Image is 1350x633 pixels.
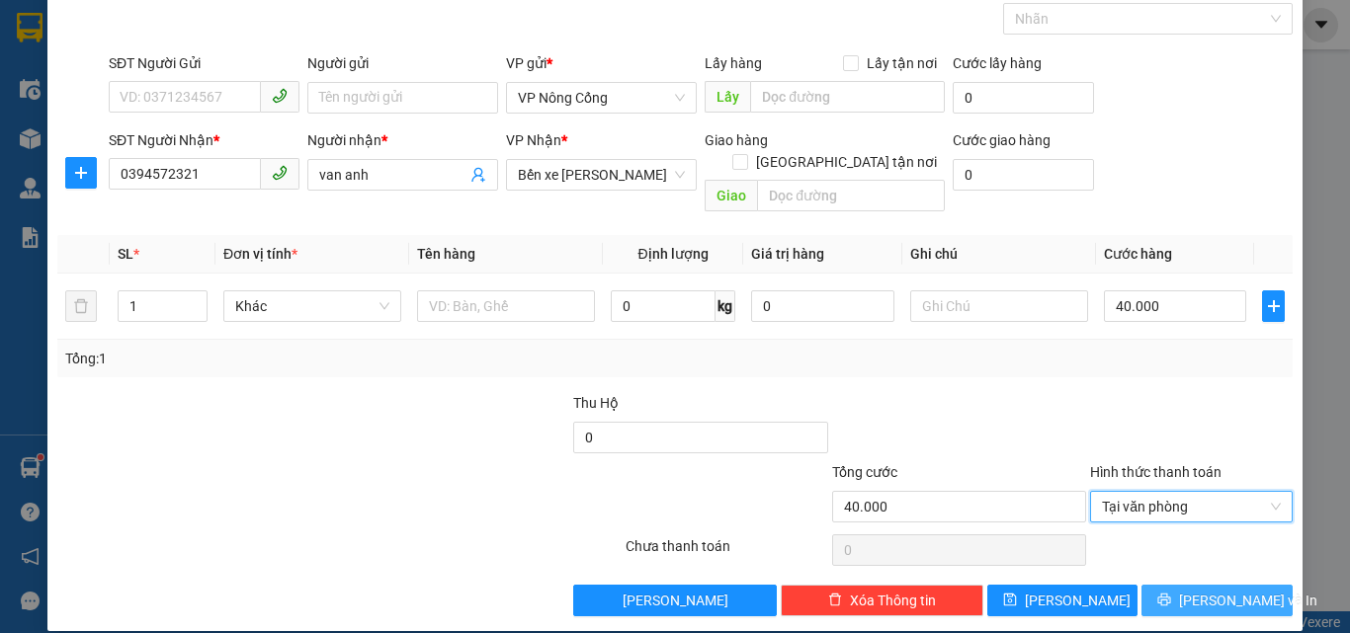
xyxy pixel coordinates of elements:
label: Cước lấy hàng [953,55,1042,71]
div: Tổng: 1 [65,348,523,369]
div: SĐT Người Nhận [109,129,299,151]
span: kg [716,290,735,322]
span: Đơn vị tính [223,246,297,262]
span: Giao hàng [705,132,768,148]
input: VD: Bàn, Ghế [417,290,595,322]
span: Lấy hàng [705,55,762,71]
span: phone [272,165,288,181]
span: phone [272,88,288,104]
strong: CHUYỂN PHÁT NHANH ĐÔNG LÝ [42,16,166,80]
span: [GEOGRAPHIC_DATA] tận nơi [748,151,945,173]
strong: PHIẾU BIÊN NHẬN [49,109,157,151]
span: Bến xe Gia Lâm [518,160,685,190]
img: logo [10,57,40,126]
button: plus [65,157,97,189]
input: Dọc đường [757,180,945,211]
button: plus [1262,290,1285,322]
div: Chưa thanh toán [624,535,830,570]
th: Ghi chú [902,235,1096,274]
span: SĐT XE [69,84,133,105]
button: [PERSON_NAME] [573,585,776,616]
input: 0 [751,290,893,322]
span: Cước hàng [1104,246,1172,262]
span: Lấy tận nơi [859,52,945,74]
span: Tại văn phòng [1102,492,1281,521]
span: Khác [235,291,389,321]
span: NC1209250441 [168,80,287,101]
span: Tên hàng [417,246,475,262]
button: delete [65,290,97,322]
span: [PERSON_NAME] [1025,590,1131,611]
span: [PERSON_NAME] [623,590,728,611]
span: printer [1157,593,1171,608]
span: delete [828,593,842,608]
label: Cước giao hàng [953,132,1051,148]
div: Người nhận [307,129,498,151]
label: Hình thức thanh toán [1090,464,1222,480]
button: deleteXóa Thông tin [781,585,983,616]
span: user-add [470,167,486,183]
span: SL [118,246,133,262]
button: printer[PERSON_NAME] và In [1141,585,1293,616]
div: SĐT Người Gửi [109,52,299,74]
span: [PERSON_NAME] và In [1179,590,1317,611]
span: Định lượng [637,246,708,262]
input: Cước lấy hàng [953,82,1094,114]
span: plus [66,165,96,181]
span: Lấy [705,81,750,113]
input: Ghi Chú [910,290,1088,322]
span: Giao [705,180,757,211]
input: Dọc đường [750,81,945,113]
span: VP Nhận [506,132,561,148]
span: plus [1263,298,1284,314]
input: Cước giao hàng [953,159,1094,191]
span: Giá trị hàng [751,246,824,262]
span: Tổng cước [832,464,897,480]
span: Thu Hộ [573,395,619,411]
span: Xóa Thông tin [850,590,936,611]
span: VP Nông Cống [518,83,685,113]
button: save[PERSON_NAME] [987,585,1139,616]
span: save [1003,593,1017,608]
div: Người gửi [307,52,498,74]
div: VP gửi [506,52,697,74]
